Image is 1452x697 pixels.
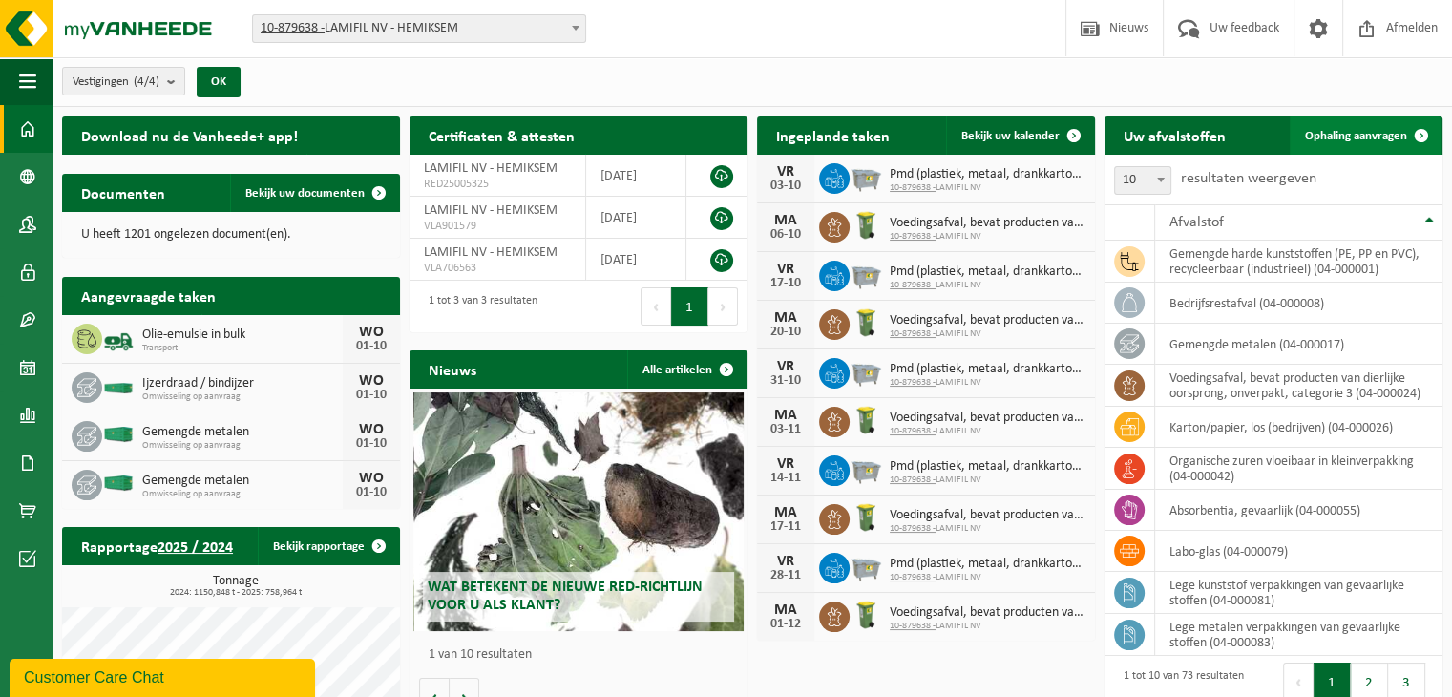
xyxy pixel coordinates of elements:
button: OK [197,67,241,97]
img: HK-XC-40-GN-00 [102,475,135,492]
h3: Tonnage [72,575,400,598]
span: Voedingsafval, bevat producten van dierlijke oorsprong, onverpakt, categorie 3 [890,605,1085,621]
div: VR [767,456,805,472]
td: gemengde harde kunststoffen (PE, PP en PVC), recycleerbaar (industrieel) (04-000001) [1155,241,1442,283]
tcxspan: Call 10-879638 - via 3CX [890,182,936,193]
span: Ophaling aanvragen [1305,130,1407,142]
span: LAMIFIL NV [890,572,1085,583]
div: 01-12 [767,618,805,631]
span: 10 [1115,167,1170,194]
span: Pmd (plastiek, metaal, drankkartons) (bedrijven) [890,557,1085,572]
div: 1 tot 3 van 3 resultaten [419,285,537,327]
tcxspan: Call 10-879638 - via 3CX [890,572,936,582]
td: labo-glas (04-000079) [1155,531,1442,572]
td: [DATE] [586,155,686,197]
div: 06-10 [767,228,805,242]
tcxspan: Call 10-879638 - via 3CX [890,523,936,534]
span: LAMIFIL NV [890,182,1085,194]
h2: Uw afvalstoffen [1105,116,1245,154]
span: 2024: 1150,848 t - 2025: 758,964 t [72,588,400,598]
span: LAMIFIL NV [890,231,1085,243]
div: MA [767,408,805,423]
img: WB-0140-HPE-GN-50 [850,404,882,436]
td: absorbentia, gevaarlijk (04-000055) [1155,490,1442,531]
span: Gemengde metalen [142,425,343,440]
span: LAMIFIL NV - HEMIKSEM [424,203,558,218]
span: Omwisseling op aanvraag [142,489,343,500]
h2: Rapportage [62,527,252,564]
span: Bekijk uw kalender [961,130,1060,142]
button: Vestigingen(4/4) [62,67,185,95]
img: WB-2500-GAL-GY-01 [850,550,882,582]
div: 01-10 [352,389,390,402]
a: Alle artikelen [627,350,746,389]
td: karton/papier, los (bedrijven) (04-000026) [1155,407,1442,448]
h2: Nieuws [410,350,495,388]
img: HK-XC-20-GN-00 [102,377,135,394]
span: LAMIFIL NV [890,621,1085,632]
span: Pmd (plastiek, metaal, drankkartons) (bedrijven) [890,459,1085,475]
img: WB-2500-GAL-GY-01 [850,160,882,193]
span: Vestigingen [73,68,159,96]
span: LAMIFIL NV [890,523,1085,535]
span: Pmd (plastiek, metaal, drankkartons) (bedrijven) [890,264,1085,280]
img: HK-XC-40-GN-00 [102,426,135,443]
img: BL-LQ-LV [102,321,135,353]
img: WB-0140-HPE-GN-50 [850,306,882,339]
span: Ijzerdraad / bindijzer [142,376,343,391]
span: RED25005325 [424,177,571,192]
div: WO [352,373,390,389]
button: Previous [641,287,671,326]
span: Gemengde metalen [142,474,343,489]
button: Next [708,287,738,326]
div: 03-10 [767,180,805,193]
td: voedingsafval, bevat producten van dierlijke oorsprong, onverpakt, categorie 3 (04-000024) [1155,365,1442,407]
a: Bekijk uw kalender [946,116,1093,155]
span: LAMIFIL NV [890,475,1085,486]
div: 01-10 [352,437,390,451]
td: gemengde metalen (04-000017) [1155,324,1442,365]
div: VR [767,164,805,180]
div: 14-11 [767,472,805,485]
div: WO [352,471,390,486]
tcxspan: Call 10-879638 - via 3CX [890,621,936,631]
div: 01-10 [352,340,390,353]
span: Omwisseling op aanvraag [142,440,343,452]
span: Pmd (plastiek, metaal, drankkartons) (bedrijven) [890,167,1085,182]
img: WB-2500-GAL-GY-01 [850,258,882,290]
img: WB-0140-HPE-GN-50 [850,599,882,631]
div: VR [767,359,805,374]
span: LAMIFIL NV [890,377,1085,389]
h2: Ingeplande taken [757,116,909,154]
h2: Aangevraagde taken [62,277,235,314]
div: 03-11 [767,423,805,436]
label: resultaten weergeven [1181,171,1316,186]
div: MA [767,602,805,618]
span: Pmd (plastiek, metaal, drankkartons) (bedrijven) [890,362,1085,377]
div: 20-10 [767,326,805,339]
tcxspan: Call 2025 / 2024 via 3CX [158,540,233,556]
span: LAMIFIL NV [890,426,1085,437]
button: 1 [671,287,708,326]
count: (4/4) [134,75,159,88]
img: WB-0140-HPE-GN-50 [850,209,882,242]
span: Wat betekent de nieuwe RED-richtlijn voor u als klant? [428,580,703,613]
span: LAMIFIL NV - HEMIKSEM [424,245,558,260]
div: 17-11 [767,520,805,534]
div: MA [767,310,805,326]
td: [DATE] [586,197,686,239]
span: Transport [142,343,343,354]
tcxspan: Call 10-879638 - via 3CX [261,21,325,35]
div: 17-10 [767,277,805,290]
tcxspan: Call 10-879638 - via 3CX [890,328,936,339]
span: Olie-emulsie in bulk [142,327,343,343]
a: Bekijk rapportage [258,527,398,565]
tcxspan: Call 10-879638 - via 3CX [890,280,936,290]
div: VR [767,554,805,569]
div: MA [767,213,805,228]
img: WB-2500-GAL-GY-01 [850,355,882,388]
p: 1 van 10 resultaten [429,648,738,662]
a: Bekijk uw documenten [230,174,398,212]
div: 01-10 [352,486,390,499]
